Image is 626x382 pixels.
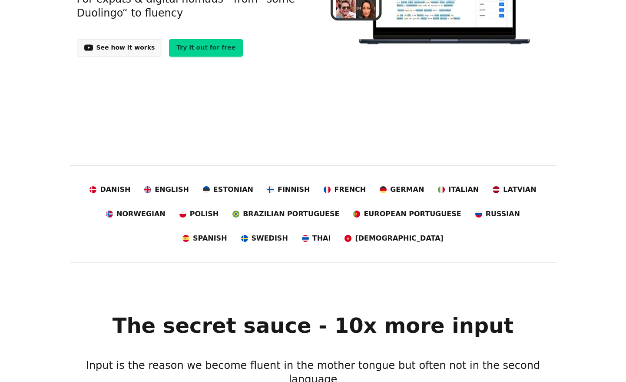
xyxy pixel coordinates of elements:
a: Polish [179,209,219,219]
a: Finnish [267,184,310,195]
a: Estonian [203,184,253,195]
a: German [380,184,424,195]
span: Danish [100,184,130,195]
span: Brazilian Portuguese [243,209,339,219]
a: Spanish [182,233,227,244]
span: Polish [190,209,219,219]
a: [DEMOGRAPHIC_DATA] [344,233,443,244]
span: Russian [486,209,520,219]
span: Finnish [278,184,310,195]
span: French [334,184,366,195]
a: Russian [475,209,520,219]
span: Spanish [193,233,227,244]
span: Italian [448,184,479,195]
span: European Portuguese [364,209,461,219]
span: [DEMOGRAPHIC_DATA] [355,233,443,244]
a: Try it out for free [169,39,243,57]
span: Estonian [213,184,253,195]
a: English [144,184,189,195]
a: Norwegian [106,209,166,219]
span: English [155,184,189,195]
a: Latvian [493,184,536,195]
a: See how it works [77,39,162,57]
a: Brazilian Portuguese [232,209,339,219]
a: Thai [302,233,331,244]
span: Norwegian [116,209,166,219]
a: Italian [438,184,479,195]
span: German [390,184,424,195]
a: French [324,184,366,195]
span: Thai [312,233,331,244]
a: Swedish [241,233,288,244]
h1: The secret sauce - 10x more input [113,315,514,336]
a: Danish [89,184,130,195]
span: Swedish [252,233,288,244]
a: European Portuguese [353,209,461,219]
span: Latvian [503,184,536,195]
